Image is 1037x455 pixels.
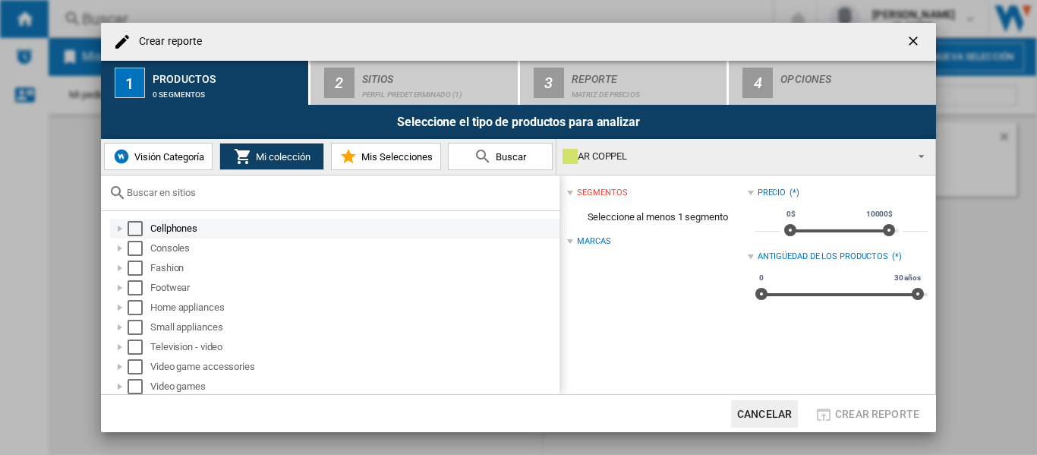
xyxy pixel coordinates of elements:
button: 4 Opciones [729,61,936,105]
span: Visión Categoría [131,151,204,163]
div: 2 [324,68,355,98]
div: 1 [115,68,145,98]
md-checkbox: Select [128,221,150,236]
div: AR COPPEL [563,146,905,167]
div: Matriz de precios [572,83,721,99]
div: 0 segmentos [153,83,302,99]
span: Crear reporte [835,408,919,420]
button: 3 Reporte Matriz de precios [520,61,729,105]
div: Productos [153,67,302,83]
div: Sitios [362,67,512,83]
span: 0$ [784,208,798,220]
button: 2 Sitios Perfil predeterminado (1) [310,61,519,105]
span: Mi colección [252,151,310,163]
md-checkbox: Select [128,379,150,394]
div: Home appliances [150,300,557,315]
span: 30 años [892,272,923,284]
div: Precio [758,187,786,199]
div: Video games [150,379,557,394]
img: wiser-icon-blue.png [112,147,131,166]
button: Mi colección [219,143,324,170]
md-checkbox: Select [128,280,150,295]
button: getI18NText('BUTTONS.CLOSE_DIALOG') [900,27,930,57]
md-checkbox: Select [128,359,150,374]
div: Opciones [780,67,930,83]
button: Buscar [448,143,553,170]
h4: Crear reporte [131,34,202,49]
button: Crear reporte [810,400,924,428]
button: Cancelar [731,400,798,428]
div: Reporte [572,67,721,83]
div: Television - video [150,340,557,355]
div: Video game accessories [150,359,557,374]
span: 0 [757,272,766,284]
div: Footwear [150,280,557,295]
div: segmentos [577,187,627,199]
input: Buscar en sitios [127,187,552,198]
div: Seleccione el tipo de productos para analizar [101,105,936,139]
div: Perfil predeterminado (1) [362,83,512,99]
div: Marcas [577,235,610,248]
span: Mis Selecciones [358,151,433,163]
div: Cellphones [150,221,557,236]
div: Consoles [150,241,557,256]
div: Fashion [150,261,557,276]
span: Seleccione al menos 1 segmento [567,203,747,232]
md-checkbox: Select [128,340,150,355]
md-checkbox: Select [128,320,150,335]
button: Mis Selecciones [331,143,441,170]
md-checkbox: Select [128,241,150,256]
div: Small appliances [150,320,557,335]
span: 10000$ [864,208,895,220]
button: 1 Productos 0 segmentos [101,61,310,105]
div: 4 [742,68,773,98]
div: 3 [534,68,564,98]
span: Buscar [492,151,526,163]
md-checkbox: Select [128,261,150,276]
ng-md-icon: getI18NText('BUTTONS.CLOSE_DIALOG') [906,33,924,52]
div: Antigüedad de los productos [758,251,888,263]
button: Visión Categoría [104,143,213,170]
md-checkbox: Select [128,300,150,315]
